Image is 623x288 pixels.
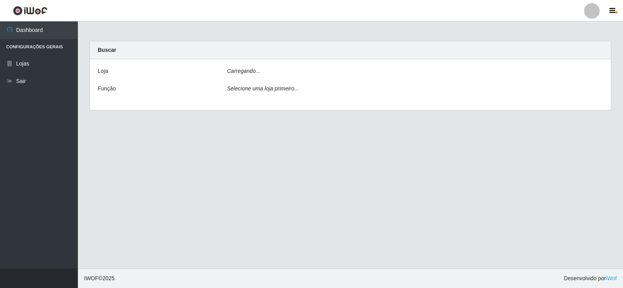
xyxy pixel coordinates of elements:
[98,85,116,93] label: Função
[98,67,108,75] label: Loja
[606,275,617,281] a: iWof
[98,47,116,53] strong: Buscar
[564,274,617,283] span: Desenvolvido por
[84,275,99,281] span: IWOF
[84,274,116,283] span: © 2025 .
[13,6,48,16] img: CoreUI Logo
[227,85,299,92] i: Selecione uma loja primeiro...
[227,68,260,74] i: Carregando...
